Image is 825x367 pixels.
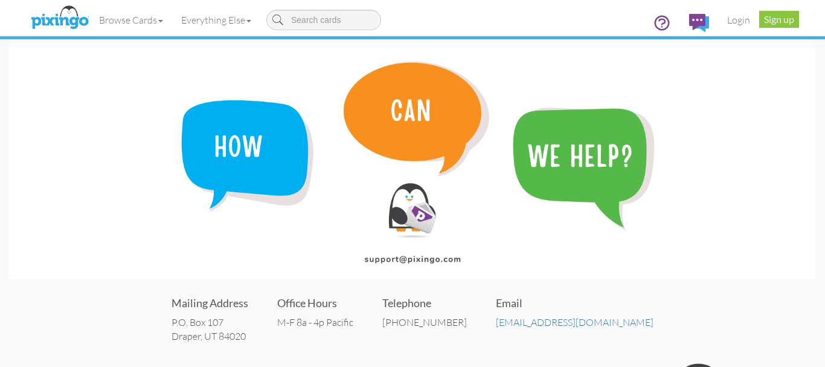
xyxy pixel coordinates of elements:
[382,297,467,310] h4: Telephone
[28,3,92,33] img: pixingo logo
[9,39,816,279] img: contact-banner.png
[277,297,353,310] h4: Office Hours
[277,316,353,330] div: M-F 8a - 4p Pacific
[90,5,172,35] a: Browse Cards
[759,11,799,28] a: Sign up
[172,297,248,310] h4: Mailing Address
[718,5,759,35] a: Login
[382,316,467,330] div: [PHONE_NUMBER]
[172,5,260,35] a: Everything Else
[172,316,248,343] address: P.O. Box 107 Draper, UT 84020
[266,10,381,30] input: Search cards
[496,316,653,328] a: [EMAIL_ADDRESS][DOMAIN_NAME]
[496,297,653,310] h4: Email
[689,14,709,32] img: comments.svg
